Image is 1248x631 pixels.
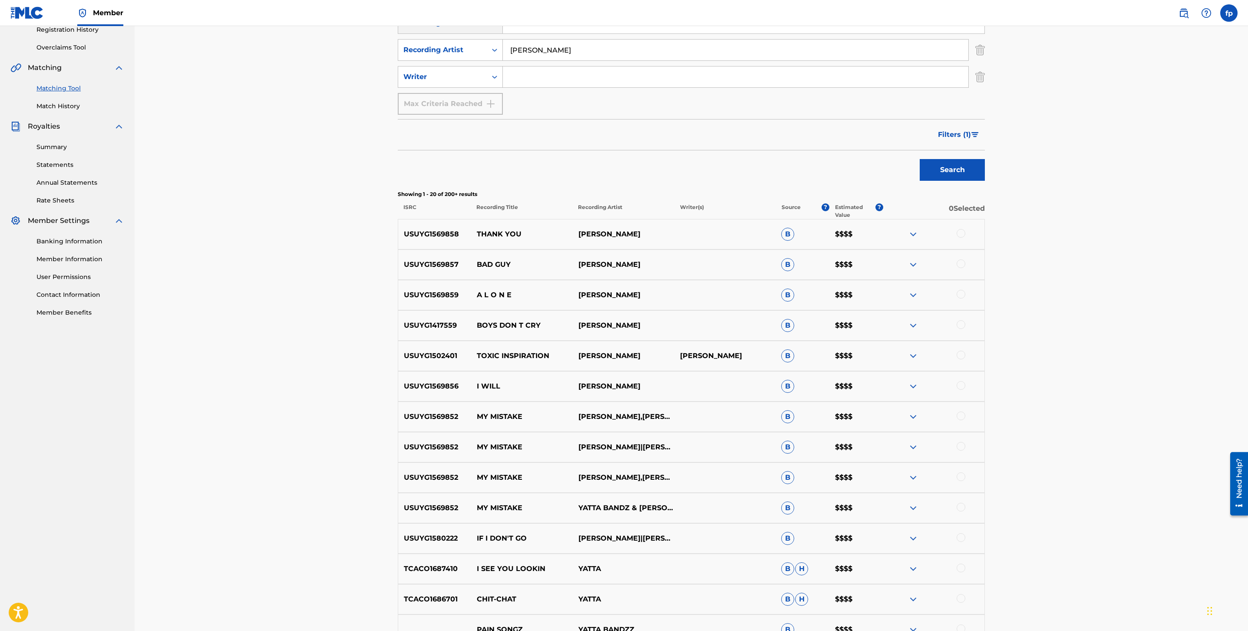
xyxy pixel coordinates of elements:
[829,229,883,239] p: $$$$
[781,532,794,545] span: B
[908,442,918,452] img: expand
[10,7,44,19] img: MLC Logo
[398,472,471,483] p: USUYG1569852
[908,320,918,331] img: expand
[781,289,794,302] span: B
[572,533,674,544] p: [PERSON_NAME]|[PERSON_NAME]
[10,63,21,73] img: Matching
[908,594,918,604] img: expand
[36,237,124,246] a: Banking Information
[572,442,674,452] p: [PERSON_NAME]|[PERSON_NAME]
[36,143,124,152] a: Summary
[933,124,985,146] button: Filters (1)
[398,564,471,574] p: TCACO1687410
[471,442,573,452] p: MY MISTAKE
[781,471,794,484] span: B
[782,203,801,219] p: Source
[93,8,123,18] span: Member
[28,121,60,132] span: Royalties
[908,412,918,422] img: expand
[829,290,883,300] p: $$$$
[1198,4,1215,22] div: Help
[938,130,971,140] span: Filters ( 1 )
[10,121,21,132] img: Royalties
[471,351,573,361] p: TOXIC INSPIRATION
[398,412,471,422] p: USUYG1569852
[908,503,918,513] img: expand
[1224,448,1248,518] iframe: Resource Center
[781,380,794,393] span: B
[77,8,88,18] img: Top Rightsholder
[908,472,918,483] img: expand
[572,203,674,219] p: Recording Artist
[829,259,883,270] p: $$$$
[36,255,124,264] a: Member Information
[975,66,985,88] img: Delete Criterion
[36,272,124,282] a: User Permissions
[1205,589,1248,631] iframe: Chat Widget
[908,229,918,239] img: expand
[971,132,979,137] img: filter
[829,533,883,544] p: $$$$
[398,442,471,452] p: USUYG1569852
[114,63,124,73] img: expand
[36,196,124,205] a: Rate Sheets
[471,203,572,219] p: Recording Title
[829,351,883,361] p: $$$$
[572,594,674,604] p: YATTA
[36,102,124,111] a: Match History
[572,229,674,239] p: [PERSON_NAME]
[471,229,573,239] p: THANK YOU
[398,203,471,219] p: ISRC
[781,228,794,241] span: B
[471,564,573,574] p: I SEE YOU LOOKIN
[398,190,985,198] p: Showing 1 - 20 of 200+ results
[975,39,985,61] img: Delete Criterion
[572,290,674,300] p: [PERSON_NAME]
[781,562,794,575] span: B
[572,564,674,574] p: YATTA
[781,593,794,606] span: B
[829,381,883,392] p: $$$$
[572,412,674,422] p: [PERSON_NAME],[PERSON_NAME]
[908,564,918,574] img: expand
[781,441,794,454] span: B
[471,259,573,270] p: BAD GUY
[28,63,62,73] span: Matching
[471,320,573,331] p: BOYS DON T CRY
[398,503,471,513] p: USUYG1569852
[572,472,674,483] p: [PERSON_NAME],[PERSON_NAME]
[398,533,471,544] p: USUYG1580222
[795,593,808,606] span: H
[572,351,674,361] p: [PERSON_NAME]
[1175,4,1192,22] a: Public Search
[1220,4,1238,22] div: User Menu
[572,503,674,513] p: YATTA BANDZ & [PERSON_NAME]
[36,43,124,52] a: Overclaims Tool
[36,25,124,34] a: Registration History
[572,381,674,392] p: [PERSON_NAME]
[398,259,471,270] p: USUYG1569857
[875,203,883,211] span: ?
[36,290,124,299] a: Contact Information
[674,203,776,219] p: Writer(s)
[920,159,985,181] button: Search
[908,290,918,300] img: expand
[908,533,918,544] img: expand
[471,412,573,422] p: MY MISTAKE
[829,412,883,422] p: $$$$
[36,308,124,317] a: Member Benefits
[572,320,674,331] p: [PERSON_NAME]
[883,203,985,219] p: 0 Selected
[114,121,124,132] img: expand
[403,45,482,55] div: Recording Artist
[114,216,124,226] img: expand
[908,351,918,361] img: expand
[781,410,794,423] span: B
[781,349,794,362] span: B
[28,216,89,226] span: Member Settings
[908,381,918,392] img: expand
[829,594,883,604] p: $$$$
